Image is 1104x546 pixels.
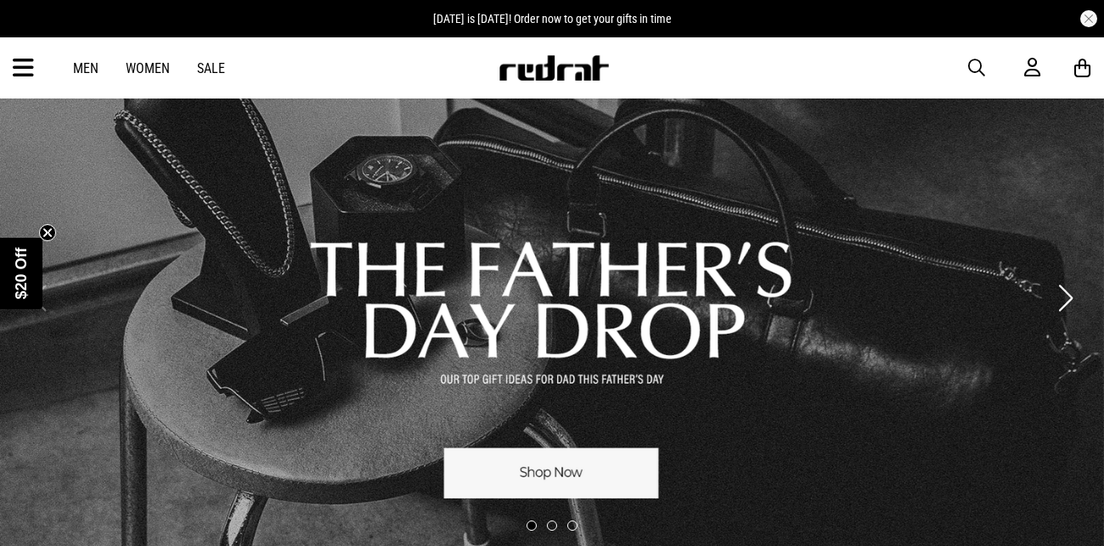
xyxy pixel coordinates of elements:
[433,12,672,25] span: [DATE] is [DATE]! Order now to get your gifts in time
[1054,279,1077,317] button: Next slide
[39,224,56,241] button: Close teaser
[197,60,225,76] a: Sale
[498,55,610,81] img: Redrat logo
[73,60,99,76] a: Men
[13,247,30,299] span: $20 Off
[126,60,170,76] a: Women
